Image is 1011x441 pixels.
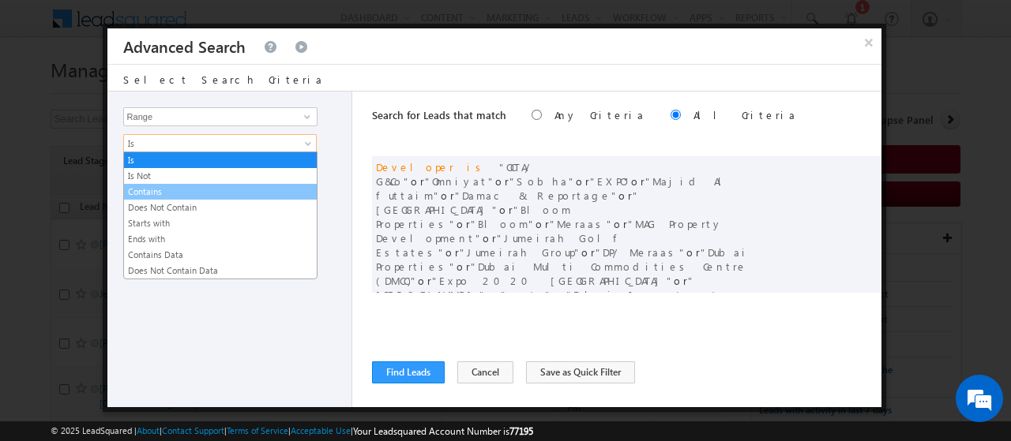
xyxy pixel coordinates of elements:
[124,136,295,151] span: Is
[376,160,454,174] span: Developer
[124,216,317,230] a: Starts with
[27,83,66,103] img: d_60004797649_company_0_60004797649
[509,425,533,437] span: 77195
[82,83,265,103] div: Chat with us now
[590,174,631,188] span: EXPO
[51,424,533,439] span: © 2025 LeadSquared | | | | |
[123,151,318,279] ul: Is
[856,28,881,56] button: ×
[376,274,695,301] span: [PERSON_NAME]
[295,109,315,125] a: Show All Items
[596,245,686,259] span: DP/ Meraas
[376,260,747,287] span: Dubai Multi Commodities Centre (DMCC)
[455,189,618,202] span: Damac & Reportage
[501,288,552,301] span: octa
[432,274,674,287] span: Expo 2020 [GEOGRAPHIC_DATA]
[376,174,734,202] span: Majid Al futtaim
[124,232,317,246] a: Ends with
[124,200,317,215] a: Does Not Contain
[137,425,160,435] a: About
[123,73,324,86] span: Select Search Criteria
[467,160,487,174] span: is
[124,263,317,278] a: Does Not Contain Data
[123,107,318,126] input: Type to Search
[259,8,297,46] div: Minimize live chat window
[124,248,317,262] a: Contains Data
[471,217,536,230] span: Bloom
[353,425,533,437] span: Your Leadsquared Account Number is
[693,108,797,121] label: All Criteria
[554,108,645,121] label: Any Criteria
[457,361,513,383] button: Cancel
[215,338,287,359] em: Start Chat
[372,108,506,121] span: Search for Leads that match
[509,174,576,188] span: Sobha
[124,169,317,183] a: Is Not
[550,217,614,230] span: Meraas
[123,28,246,64] h3: Advanced Search
[123,134,317,153] a: Is
[376,231,626,259] span: Jumeirah Golf Estates
[460,245,581,259] span: Jumeirah Group
[124,185,317,199] a: Contains
[291,425,351,435] a: Acceptable Use
[376,189,640,216] span: [GEOGRAPHIC_DATA]
[376,245,750,273] span: Dubai Properties
[227,425,288,435] a: Terms of Service
[124,153,317,167] a: Is
[376,160,529,188] span: OCTA/ G&Co
[162,425,224,435] a: Contact Support
[372,361,445,383] button: Find Leads
[526,361,635,383] button: Save as Quick Filter
[376,217,723,245] span: MAG Property Development
[425,174,495,188] span: Omniyat
[21,146,288,325] textarea: Type your message and hit 'Enter'
[376,203,571,230] span: Bloom Properties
